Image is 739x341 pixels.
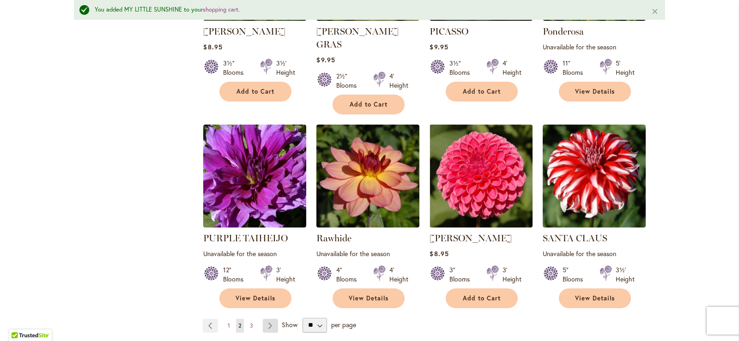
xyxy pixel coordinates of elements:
div: 3½" Blooms [449,59,475,77]
span: Add to Cart [463,88,501,96]
a: PURPLE TAIHEIJO [203,233,288,244]
div: 4" Blooms [336,265,362,284]
p: Unavailable for the season [543,42,646,51]
a: View Details [559,82,631,102]
span: 1 [228,322,230,329]
span: per page [331,320,356,329]
span: Add to Cart [236,88,274,96]
a: 1 [225,319,232,333]
p: Unavailable for the season [316,249,419,258]
a: [PERSON_NAME] [203,26,285,37]
a: View Details [219,288,291,308]
div: 3" Blooms [449,265,475,284]
img: PURPLE TAIHEIJO [203,125,306,227]
span: $9.95 [316,55,335,64]
span: 3 [250,322,253,329]
div: 3' Height [276,265,295,284]
div: 5' Height [616,59,635,77]
a: [PERSON_NAME] GRAS [316,26,399,50]
a: Rawhide [316,233,351,244]
a: View Details [559,288,631,308]
div: 12" Blooms [223,265,249,284]
span: $8.95 [203,42,222,51]
button: Add to Cart [219,82,291,102]
div: 3' Height [503,265,521,284]
p: Unavailable for the season [543,249,646,258]
div: 3½" Blooms [223,59,249,77]
div: 11" Blooms [563,59,588,77]
img: Rawhide [316,125,419,227]
span: 2 [238,322,242,329]
div: 4' Height [389,265,408,284]
img: REBECCA LYNN [430,125,533,227]
span: Add to Cart [463,294,501,302]
div: 3½' Height [276,59,295,77]
span: $8.95 [430,249,448,258]
a: View Details [333,288,405,308]
a: REBECCA LYNN [430,221,533,229]
a: SANTA CLAUS [543,221,646,229]
div: 3½' Height [616,265,635,284]
span: View Details [575,294,615,302]
div: 4' Height [389,72,408,90]
iframe: Launch Accessibility Center [7,308,33,334]
img: SANTA CLAUS [543,125,646,227]
a: Ponderosa [543,26,584,37]
p: Unavailable for the season [203,249,306,258]
span: View Details [236,294,275,302]
span: $9.95 [430,42,448,51]
a: SANTA CLAUS [543,233,607,244]
div: 4' Height [503,59,521,77]
button: Add to Cart [446,82,518,102]
div: 2½" Blooms [336,72,362,90]
span: Add to Cart [350,101,388,108]
span: View Details [349,294,388,302]
a: PURPLE TAIHEIJO [203,221,306,229]
a: 3 [248,319,255,333]
span: Show [282,320,297,329]
a: [PERSON_NAME] [430,233,512,244]
a: Rawhide [316,221,419,229]
button: Add to Cart [333,95,405,114]
div: 5" Blooms [563,265,588,284]
a: shopping cart [203,6,238,13]
a: PICASSO [430,26,468,37]
button: Add to Cart [446,288,518,308]
span: View Details [575,88,615,96]
div: You added MY LITTLE SUNSHINE to your . [95,6,637,14]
